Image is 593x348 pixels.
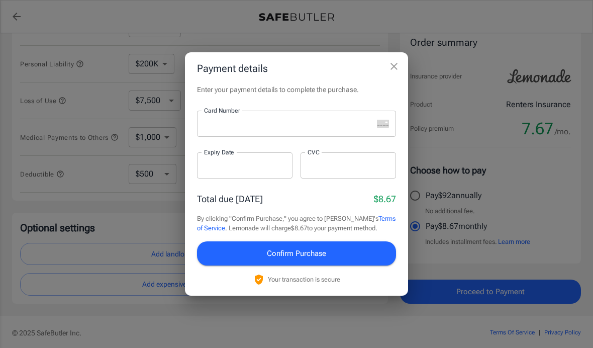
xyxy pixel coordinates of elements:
[197,192,263,206] p: Total due [DATE]
[204,119,373,128] iframe: Secure card number input frame
[197,214,396,233] p: By clicking "Confirm Purchase," you agree to [PERSON_NAME]'s . Lemonade will charge $8.67 to your...
[204,160,285,170] iframe: Secure expiration date input frame
[308,148,320,156] label: CVC
[377,120,389,128] svg: unknown
[308,160,389,170] iframe: Secure CVC input frame
[197,241,396,266] button: Confirm Purchase
[268,275,340,284] p: Your transaction is secure
[204,148,234,156] label: Expiry Date
[204,106,240,115] label: Card Number
[374,192,396,206] p: $8.67
[384,56,404,76] button: close
[197,84,396,95] p: Enter your payment details to complete the purchase.
[185,52,408,84] h2: Payment details
[267,247,326,260] span: Confirm Purchase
